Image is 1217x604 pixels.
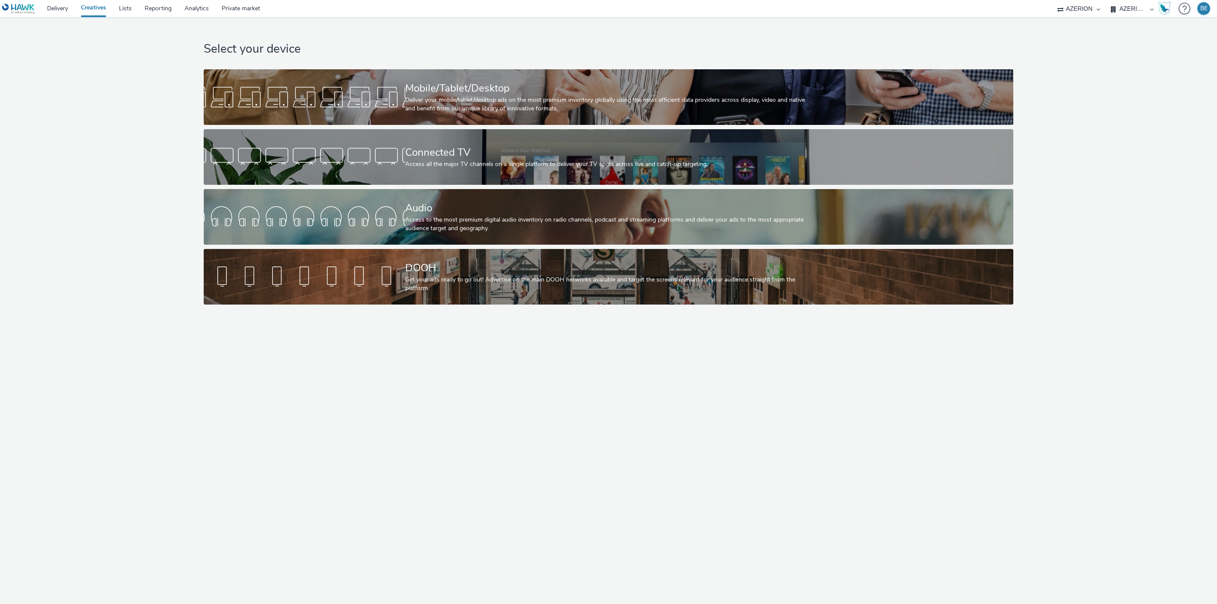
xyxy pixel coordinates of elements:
[1158,2,1174,15] a: Hawk Academy
[405,81,808,96] div: Mobile/Tablet/Desktop
[204,41,1013,57] h1: Select your device
[405,160,808,169] div: Access all the major TV channels on a single platform to deliver your TV spots across live and ca...
[405,201,808,216] div: Audio
[204,69,1013,125] a: Mobile/Tablet/DesktopDeliver your mobile/tablet/desktop ads on the most premium inventory globall...
[405,216,808,233] div: Access to the most premium digital audio inventory on radio channels, podcast and streaming platf...
[405,145,808,160] div: Connected TV
[204,129,1013,185] a: Connected TVAccess all the major TV channels on a single platform to deliver your TV spots across...
[405,261,808,275] div: DOOH
[204,189,1013,245] a: AudioAccess to the most premium digital audio inventory on radio channels, podcast and streaming ...
[405,96,808,113] div: Deliver your mobile/tablet/desktop ads on the most premium inventory globally using the most effi...
[204,249,1013,305] a: DOOHGet your ads ready to go out! Advertise on the main DOOH networks available and target the sc...
[2,3,35,14] img: undefined Logo
[1200,2,1208,15] div: BE
[1158,2,1171,15] img: Hawk Academy
[405,275,808,293] div: Get your ads ready to go out! Advertise on the main DOOH networks available and target the screen...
